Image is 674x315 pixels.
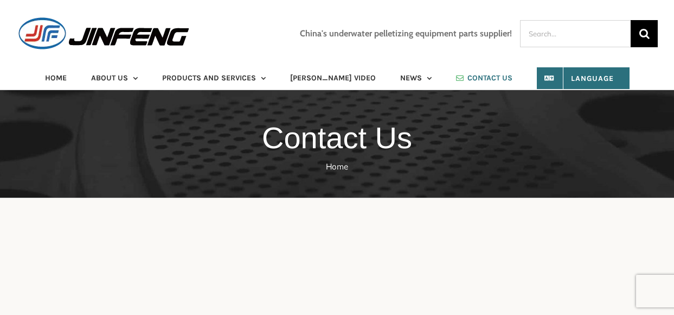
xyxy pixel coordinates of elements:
span: NEWS [400,74,422,82]
h3: China's underwater pelletizing equipment parts supplier! [300,29,512,39]
span: Language [553,74,614,83]
a: NEWS [400,67,432,89]
span: HOME [45,74,67,82]
nav: Main Menu [16,67,658,89]
input: Search [631,20,658,47]
span: [PERSON_NAME] VIDEO [290,74,376,82]
img: JINFENG Logo [16,16,191,51]
span: ABOUT US [91,74,128,82]
a: ABOUT US [91,67,138,89]
h1: Contact Us [16,115,658,161]
input: Search... [520,20,631,47]
span: CONTACT US [467,74,512,82]
span: PRODUCTS AND SERVICES [162,74,256,82]
a: HOME [45,67,67,89]
nav: Breadcrumb [16,161,658,173]
a: [PERSON_NAME] VIDEO [290,67,376,89]
a: Home [326,161,348,172]
a: PRODUCTS AND SERVICES [162,67,266,89]
a: CONTACT US [456,67,512,89]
